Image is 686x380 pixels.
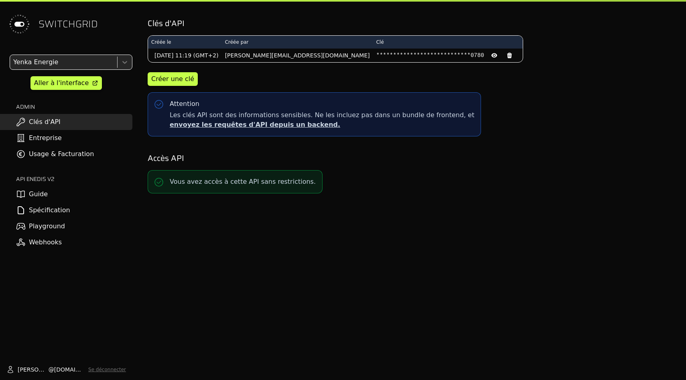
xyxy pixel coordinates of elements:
[18,366,49,374] span: [PERSON_NAME]
[34,78,89,88] div: Aller à l'interface
[39,18,98,30] span: SWITCHGRID
[6,11,32,37] img: Switchgrid Logo
[30,76,102,90] a: Aller à l'interface
[49,366,54,374] span: @
[16,175,132,183] h2: API ENEDIS v2
[148,18,675,29] h2: Clés d'API
[222,36,373,49] th: Créée par
[222,49,373,62] td: [PERSON_NAME][EMAIL_ADDRESS][DOMAIN_NAME]
[170,120,474,130] p: envoyez les requêtes d'API depuis un backend.
[148,72,198,86] button: Créer une clé
[151,74,194,84] div: Créer une clé
[54,366,85,374] span: [DOMAIN_NAME]
[373,36,523,49] th: Clé
[88,366,126,373] button: Se déconnecter
[170,99,199,109] div: Attention
[148,49,222,62] td: [DATE] 11:19 (GMT+2)
[170,177,316,187] p: Vous avez accès à cette API sans restrictions.
[148,36,222,49] th: Créée le
[148,152,675,164] h2: Accès API
[170,110,474,130] span: Les clés API sont des informations sensibles. Ne les incluez pas dans un bundle de frontend, et
[16,103,132,111] h2: ADMIN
